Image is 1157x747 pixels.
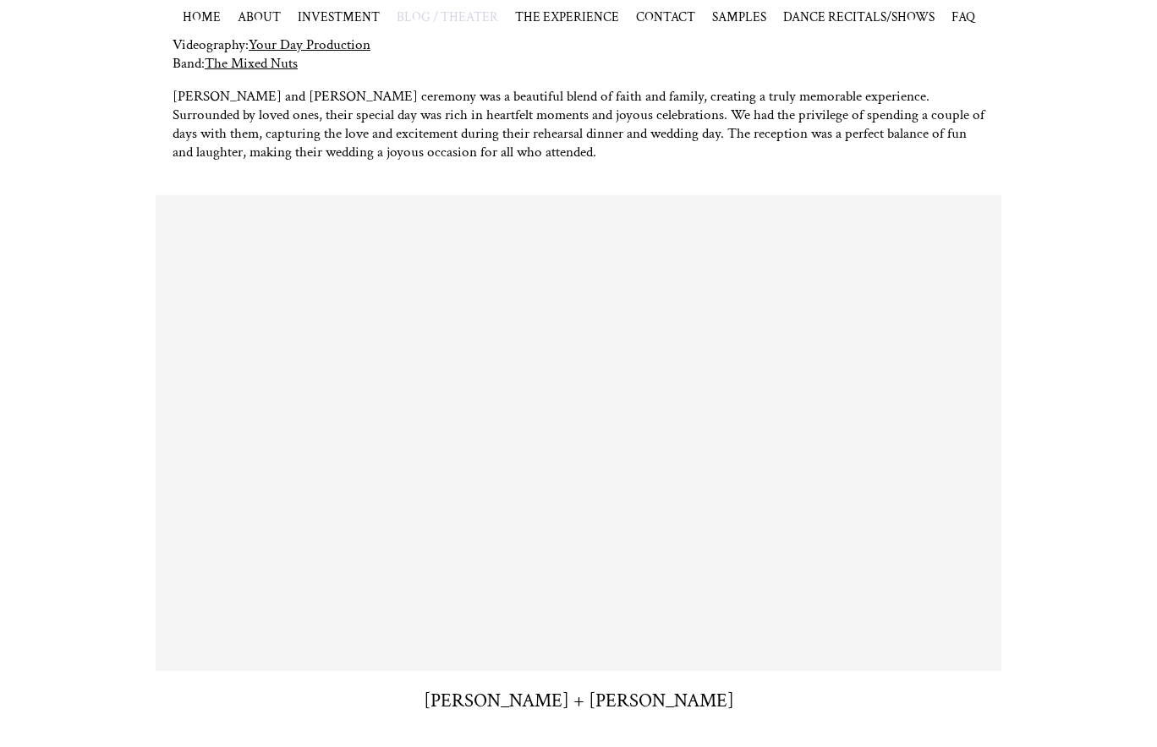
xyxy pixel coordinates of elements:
span: DANCE RECITALS/SHOWS [783,8,935,25]
iframe: Amber + Jeffrey Fernandez Wedding Highlights [153,194,1005,672]
a: INVESTMENT [298,8,380,25]
a: HOME [183,8,221,25]
p: [PERSON_NAME] and [PERSON_NAME] ceremony was a beautiful blend of faith and family, creating a tr... [173,87,984,161]
a: The Mixed Nuts [205,54,298,73]
a: BLOG / THEATER [397,8,498,25]
p: Photography: Videography: Band: [173,17,984,73]
a: FAQ [951,8,975,25]
a: ABOUT [238,8,281,25]
a: THE EXPERIENCE [515,8,619,25]
span: SAMPLES [712,8,766,25]
h3: [PERSON_NAME] + [PERSON_NAME] [424,688,734,713]
a: CONTACT [636,8,695,25]
a: Your Day Production [249,35,370,54]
